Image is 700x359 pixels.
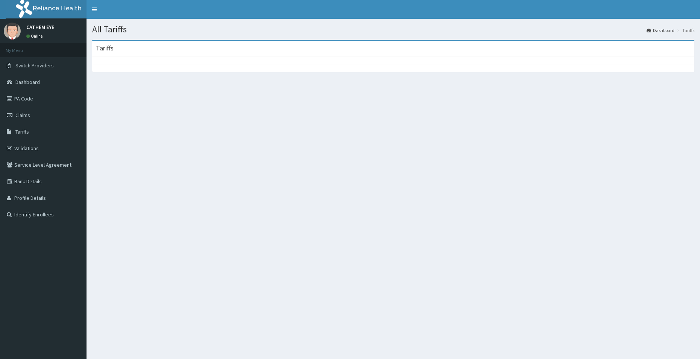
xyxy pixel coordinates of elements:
[4,23,21,40] img: User Image
[647,27,674,33] a: Dashboard
[26,24,54,30] p: CATHEM EYE
[15,128,29,135] span: Tariffs
[92,24,694,34] h1: All Tariffs
[96,45,114,52] h3: Tariffs
[675,27,694,33] li: Tariffs
[15,79,40,85] span: Dashboard
[15,112,30,119] span: Claims
[15,62,54,69] span: Switch Providers
[26,33,44,39] a: Online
